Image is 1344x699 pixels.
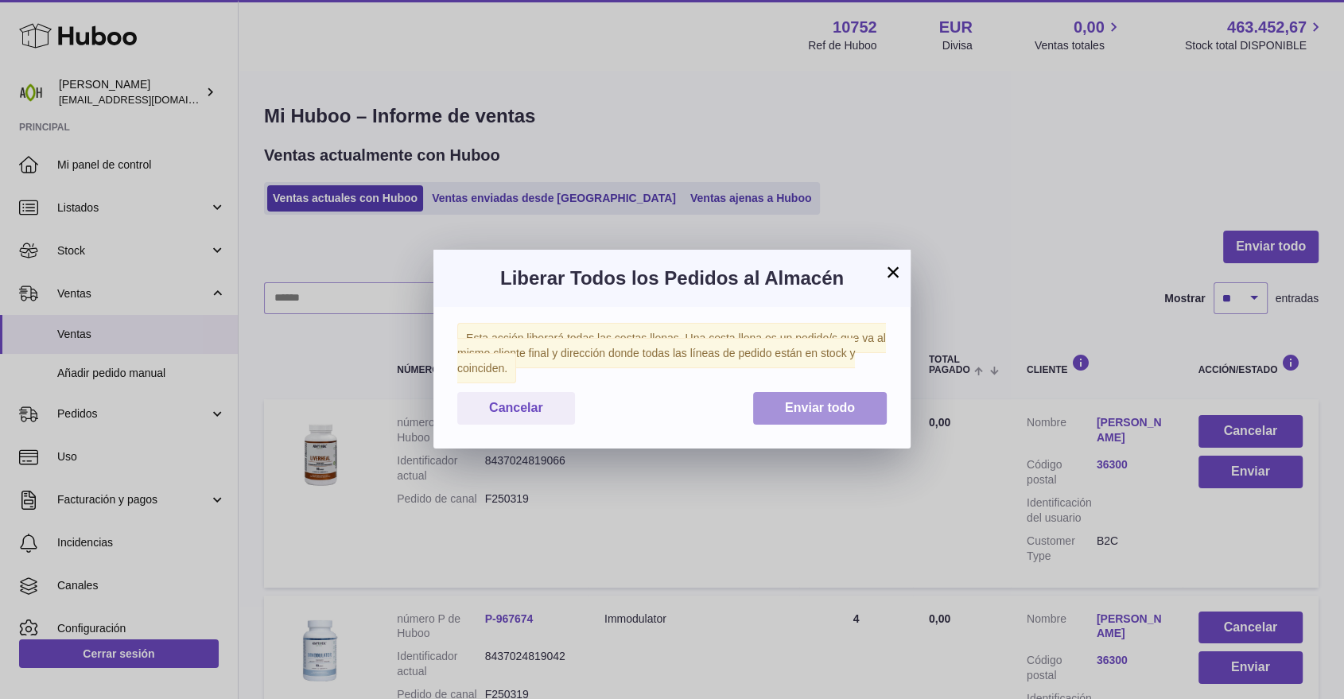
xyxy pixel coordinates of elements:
span: Enviar todo [785,401,855,414]
span: Esta acción liberará todas las cestas llenas. Una cesta llena es un pedido/s que va al mismo clie... [457,323,886,383]
h3: Liberar Todos los Pedidos al Almacén [457,266,887,291]
button: Enviar todo [753,392,887,425]
button: × [884,262,903,282]
span: Cancelar [489,401,543,414]
button: Cancelar [457,392,575,425]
